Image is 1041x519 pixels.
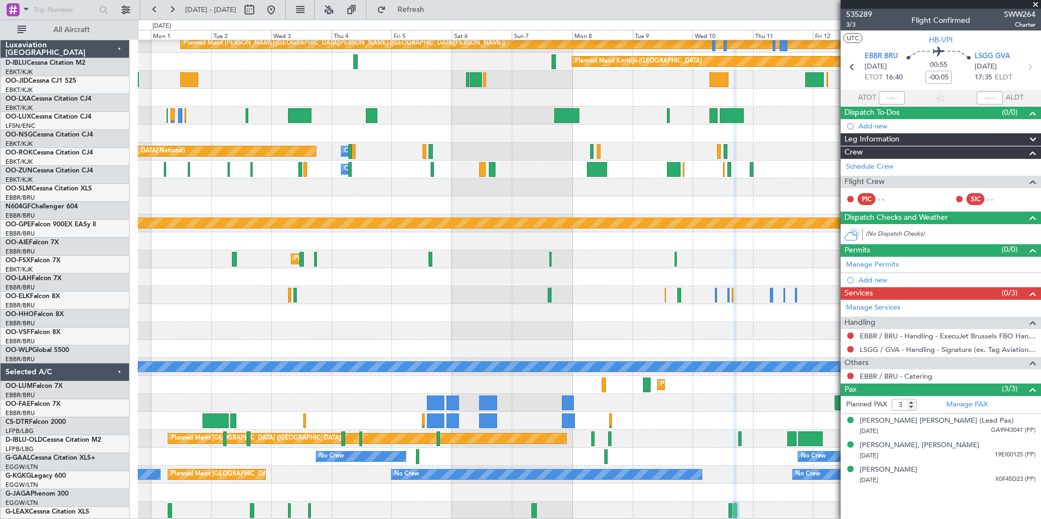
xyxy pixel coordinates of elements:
a: EBKT/KJK [5,176,33,184]
a: EBKT/KJK [5,68,33,76]
span: D-IBLU-OLD [5,437,42,443]
a: Manage Permits [846,259,899,270]
span: Services [844,287,873,300]
a: LFPB/LBG [5,445,34,453]
a: LFSN/ENC [5,122,35,130]
span: N604GF [5,203,31,210]
a: OO-FAEFalcon 7X [5,401,60,407]
div: [PERSON_NAME] [860,465,917,475]
a: EBBR / BRU - Catering [860,372,932,381]
a: OO-LUMFalcon 7X [5,383,63,390]
span: OO-NSG [5,132,33,138]
span: OO-FAE [5,401,30,407]
div: Fri 12 [813,30,873,40]
a: EBBR/BRU [5,283,35,292]
a: EBBR/BRU [5,194,35,202]
span: G-GAAL [5,455,30,461]
span: OO-LUM [5,383,33,390]
a: G-JAGAPhenom 300 [5,491,69,497]
span: D-IBLU [5,60,27,66]
a: OO-ELKFalcon 8X [5,293,60,300]
span: Handling [844,317,875,329]
div: Add new [859,121,1036,131]
div: No Crew [801,448,826,465]
button: UTC [843,33,862,43]
a: OO-GPEFalcon 900EX EASy II [5,221,96,228]
span: ALDT [1006,92,1024,103]
a: CS-DTRFalcon 2000 [5,419,66,425]
span: OO-ROK [5,150,33,156]
span: X0F45D23 (PP) [995,475,1036,484]
span: [DATE] [975,61,997,72]
span: OO-WLP [5,347,32,354]
span: Crew [844,146,863,159]
a: OO-LUXCessna Citation CJ4 [5,114,91,120]
span: All Aircraft [28,26,115,34]
input: Trip Number [33,2,96,18]
a: OO-JIDCessna CJ1 525 [5,78,76,84]
a: OO-ROKCessna Citation CJ4 [5,150,93,156]
a: EBBR / BRU - Handling - ExecuJet Brussels FBO Handling Abelag [860,331,1036,341]
a: EBBR/BRU [5,301,35,310]
div: No Crew [319,448,344,465]
div: Thu 11 [753,30,813,40]
span: Permits [844,244,870,257]
div: Owner Melsbroek Air Base [344,161,418,177]
div: Planned Maint [GEOGRAPHIC_DATA] ([GEOGRAPHIC_DATA]) [171,430,342,447]
a: EBBR/BRU [5,409,35,417]
a: G-KGKGLegacy 600 [5,473,66,479]
span: OO-SLM [5,186,32,192]
span: Dispatch To-Dos [844,107,899,119]
span: Charter [1004,20,1036,29]
div: Tue 9 [633,30,693,40]
div: Mon 1 [151,30,211,40]
div: Planned Maint [GEOGRAPHIC_DATA] ([GEOGRAPHIC_DATA]) [171,466,342,483]
span: 535289 [846,9,872,20]
a: LFPB/LBG [5,427,34,435]
span: OO-LAH [5,275,32,282]
span: OO-LXA [5,96,31,102]
div: - - [987,194,1012,204]
input: --:-- [879,91,905,104]
a: Manage PAX [946,399,988,410]
span: OO-VSF [5,329,30,336]
div: Fri 5 [391,30,452,40]
div: Mon 8 [572,30,633,40]
span: ELDT [995,72,1012,83]
a: EBBR/BRU [5,355,35,363]
div: No Crew [795,466,820,483]
a: EBKT/KJK [5,140,33,148]
a: EBBR/BRU [5,230,35,238]
a: EBKT/KJK [5,265,33,274]
span: [DATE] [860,452,878,460]
a: EBBR/BRU [5,319,35,328]
a: OO-LXACessna Citation CJ4 [5,96,91,102]
span: OO-AIE [5,239,29,246]
span: OO-GPE [5,221,31,228]
a: EGGW/LTN [5,463,38,471]
a: EBBR/BRU [5,391,35,399]
span: 16:40 [885,72,903,83]
div: Sat 6 [452,30,512,40]
div: Planned Maint Kortrijk-[GEOGRAPHIC_DATA] [575,53,702,70]
span: OO-JID [5,78,28,84]
span: HB-VPI [929,34,953,46]
span: EBBR BRU [865,51,898,62]
span: G-LEAX [5,509,29,515]
div: - - [878,194,903,204]
span: OO-FSX [5,257,30,264]
a: OO-SLMCessna Citation XLS [5,186,92,192]
div: Planned Maint Dusseldorf [660,376,732,393]
span: Dispatch Checks and Weather [844,212,948,224]
a: OO-AIEFalcon 7X [5,239,59,246]
a: EBKT/KJK [5,86,33,94]
a: D-IBLU-OLDCessna Citation M2 [5,437,101,443]
label: Planned PAX [846,399,887,410]
span: Pax [844,384,856,396]
span: [DATE] [860,427,878,435]
div: SIC [966,193,984,205]
a: OO-WLPGlobal 5500 [5,347,69,354]
button: All Aircraft [12,21,118,39]
div: (No Dispatch Checks) [866,230,1041,241]
span: 00:55 [930,60,947,71]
